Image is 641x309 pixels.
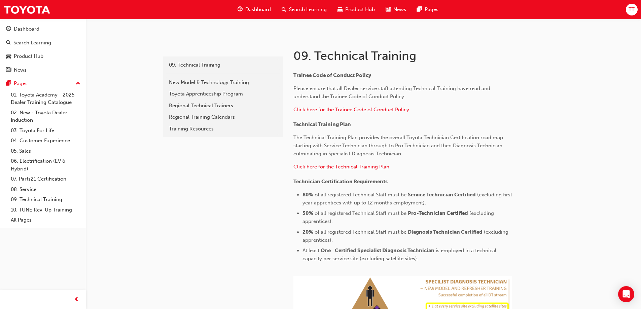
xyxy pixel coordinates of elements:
[3,2,50,17] img: Trak
[289,6,327,13] span: Search Learning
[293,164,389,170] span: Click here for the Technical Training Plan
[8,215,83,225] a: All Pages
[169,113,277,121] div: Regional Training Calendars
[293,134,504,157] span: The Technical Training Plan provides the overall Toyota Technician Certification road map startin...
[166,77,280,88] a: New Model & Technology Training
[293,85,492,100] span: Please ensure that all Dealer service staff attending Technical Training have read and understand...
[321,247,331,254] span: One
[302,229,313,235] span: 20%
[238,5,243,14] span: guage-icon
[335,247,434,254] span: Certified Specialist Diagnosis Technician
[293,179,388,185] span: Technician Certification Requirements
[618,286,634,302] div: Open Intercom Messenger
[166,111,280,123] a: Regional Training Calendars
[76,79,80,88] span: up-icon
[6,26,11,32] span: guage-icon
[232,3,276,16] a: guage-iconDashboard
[282,5,286,14] span: search-icon
[166,88,280,100] a: Toyota Apprenticeship Program
[8,205,83,215] a: 10. TUNE Rev-Up Training
[3,64,83,76] a: News
[332,3,380,16] a: car-iconProduct Hub
[302,229,510,243] span: (excluding apprentices).
[293,121,351,127] span: Technical Training Plan
[425,6,438,13] span: Pages
[345,6,375,13] span: Product Hub
[417,5,422,14] span: pages-icon
[166,100,280,112] a: Regional Technical Trainers
[14,52,43,60] div: Product Hub
[8,125,83,136] a: 03. Toyota For Life
[8,194,83,205] a: 09. Technical Training
[169,90,277,98] div: Toyota Apprenticeship Program
[169,79,277,86] div: New Model & Technology Training
[3,77,83,90] button: Pages
[169,102,277,110] div: Regional Technical Trainers
[169,61,277,69] div: 09. Technical Training
[3,22,83,77] button: DashboardSearch LearningProduct HubNews
[380,3,412,16] a: news-iconNews
[408,192,476,198] span: Service Technician Certified
[315,210,406,216] span: of all registered Technical Staff must be
[412,3,444,16] a: pages-iconPages
[293,164,389,170] a: ​Click here for the Technical Training Plan
[408,210,468,216] span: Pro-Technician Certified
[293,72,371,78] span: Trainee Code of Conduct Policy
[8,174,83,184] a: 07. Parts21 Certification
[169,125,277,133] div: Training Resources
[14,66,27,74] div: News
[3,50,83,63] a: Product Hub
[8,136,83,146] a: 04. Customer Experience
[13,39,51,47] div: Search Learning
[14,25,39,33] div: Dashboard
[8,156,83,174] a: 06. Electrification (EV & Hybrid)
[629,6,635,13] span: TT
[166,123,280,135] a: Training Resources
[8,146,83,156] a: 05. Sales
[14,80,28,87] div: Pages
[302,192,513,206] span: (excluding first year apprentices with up to 12 months employment).
[8,90,83,108] a: 01. Toyota Academy - 2025 Dealer Training Catalogue
[302,210,313,216] span: 50%
[276,3,332,16] a: search-iconSearch Learning
[386,5,391,14] span: news-icon
[8,184,83,195] a: 08. Service
[6,81,11,87] span: pages-icon
[245,6,271,13] span: Dashboard
[3,23,83,35] a: Dashboard
[302,247,319,254] span: At least
[315,229,406,235] span: of all registered Technical Staff must be
[337,5,343,14] span: car-icon
[3,37,83,49] a: Search Learning
[293,48,514,63] h1: 09. Technical Training
[408,229,483,235] span: Diagnosis Technician Certified
[293,107,409,113] a: Click here for the Trainee Code of Conduct Policy
[8,108,83,125] a: 02. New - Toyota Dealer Induction
[315,192,406,198] span: of all registered Technical Staff must be
[166,59,280,71] a: 09. Technical Training
[626,4,638,15] button: TT
[6,67,11,73] span: news-icon
[6,40,11,46] span: search-icon
[74,296,79,304] span: prev-icon
[393,6,406,13] span: News
[6,53,11,60] span: car-icon
[302,192,313,198] span: 80%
